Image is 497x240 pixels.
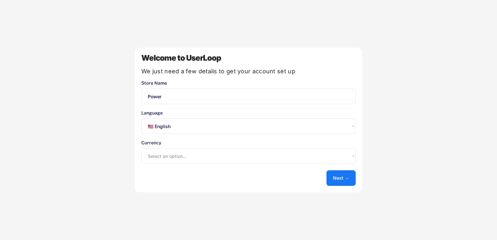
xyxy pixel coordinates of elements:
div: Language [141,111,356,115]
div: Welcome to UserLoop [141,54,356,62]
div: Store Name [141,81,356,85]
div: Currency [141,140,356,145]
button: Next → [326,170,356,186]
div: We just need a few details to get your account set up [141,68,356,74]
input: You store's name [141,89,356,104]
